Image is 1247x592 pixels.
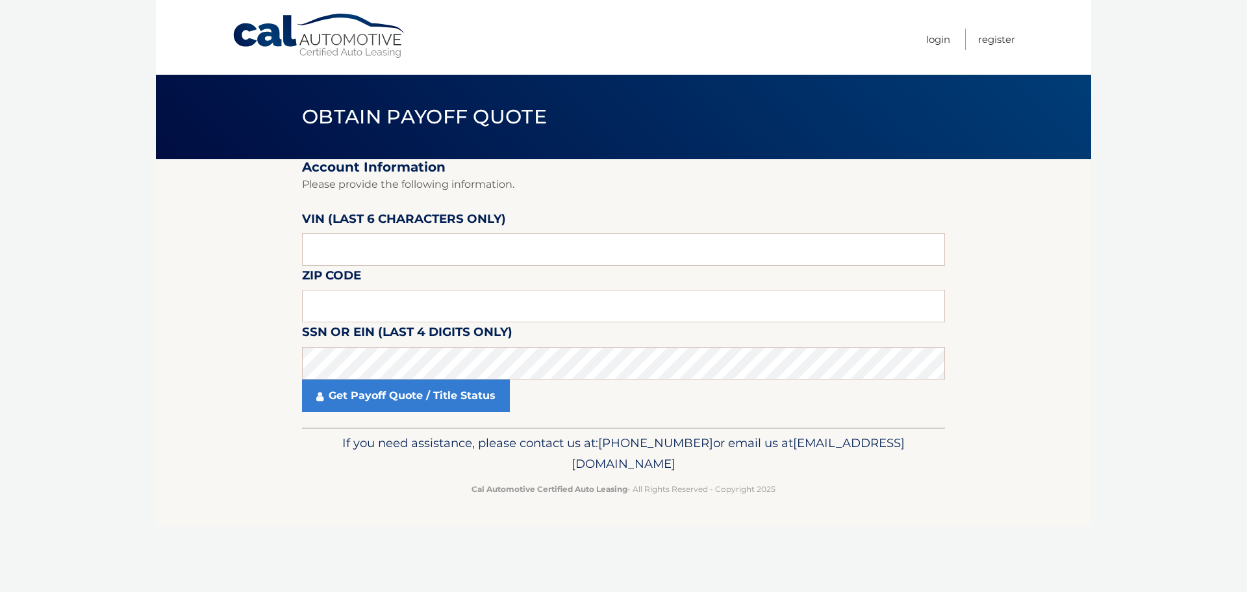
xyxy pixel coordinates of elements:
label: Zip Code [302,266,361,290]
label: SSN or EIN (last 4 digits only) [302,322,512,346]
h2: Account Information [302,159,945,175]
p: - All Rights Reserved - Copyright 2025 [310,482,937,496]
p: Please provide the following information. [302,175,945,194]
span: [PHONE_NUMBER] [598,435,713,450]
a: Get Payoff Quote / Title Status [302,380,510,412]
label: VIN (last 6 characters only) [302,209,506,233]
span: Obtain Payoff Quote [302,105,547,129]
strong: Cal Automotive Certified Auto Leasing [472,484,627,494]
a: Login [926,29,950,50]
a: Cal Automotive [232,13,407,59]
p: If you need assistance, please contact us at: or email us at [310,433,937,474]
a: Register [978,29,1015,50]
